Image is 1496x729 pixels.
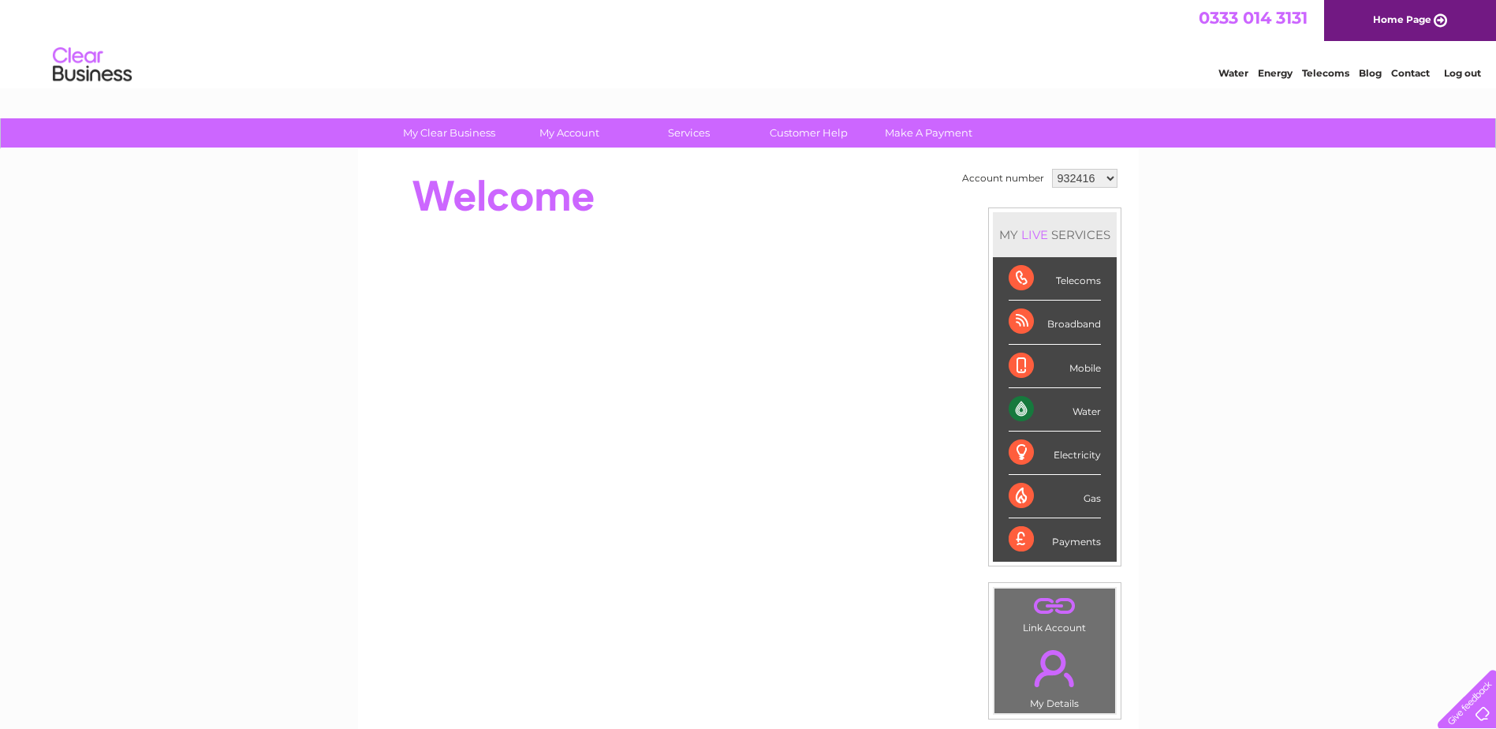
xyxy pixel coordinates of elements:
[1018,227,1051,242] div: LIVE
[384,118,514,148] a: My Clear Business
[998,641,1111,696] a: .
[1391,67,1430,79] a: Contact
[1359,67,1382,79] a: Blog
[1258,67,1293,79] a: Energy
[958,165,1048,192] td: Account number
[1009,345,1101,388] div: Mobile
[994,588,1116,637] td: Link Account
[376,9,1121,77] div: Clear Business is a trading name of Verastar Limited (registered in [GEOGRAPHIC_DATA] No. 3667643...
[504,118,634,148] a: My Account
[1009,432,1101,475] div: Electricity
[744,118,874,148] a: Customer Help
[1444,67,1481,79] a: Log out
[1302,67,1349,79] a: Telecoms
[1009,301,1101,344] div: Broadband
[998,593,1111,620] a: .
[994,637,1116,714] td: My Details
[864,118,994,148] a: Make A Payment
[1218,67,1248,79] a: Water
[624,118,754,148] a: Services
[1009,388,1101,432] div: Water
[1009,518,1101,561] div: Payments
[1009,257,1101,301] div: Telecoms
[993,212,1117,257] div: MY SERVICES
[1199,8,1308,28] a: 0333 014 3131
[1009,475,1101,518] div: Gas
[52,41,132,89] img: logo.png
